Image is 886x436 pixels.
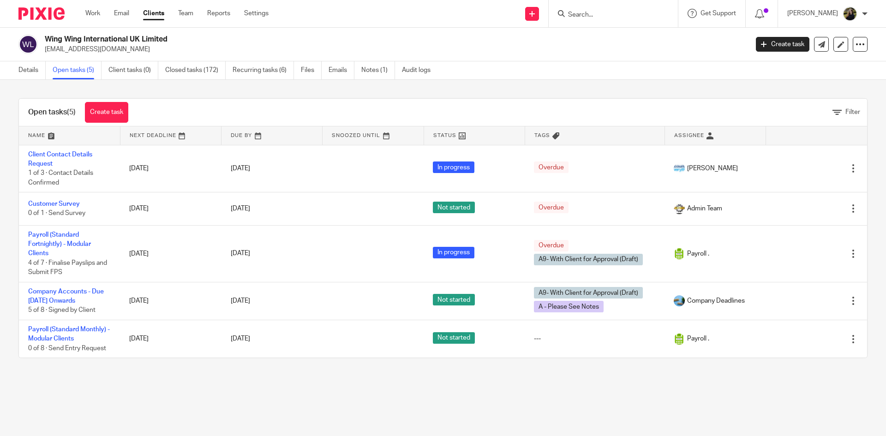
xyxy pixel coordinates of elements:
[756,37,809,52] a: Create task
[231,165,250,172] span: [DATE]
[687,249,709,258] span: Payroll .
[53,61,102,79] a: Open tasks (5)
[433,294,475,305] span: Not started
[67,108,76,116] span: (5)
[787,9,838,18] p: [PERSON_NAME]
[433,161,474,173] span: In progress
[674,334,685,345] img: 1000002144.png
[534,161,569,173] span: Overdue
[120,282,221,320] td: [DATE]
[28,151,92,167] a: Client Contact Details Request
[120,225,221,282] td: [DATE]
[120,320,221,358] td: [DATE]
[165,61,226,79] a: Closed tasks (172)
[534,301,604,312] span: A - Please See Notes
[329,61,354,79] a: Emails
[433,133,456,138] span: Status
[18,7,65,20] img: Pixie
[244,9,269,18] a: Settings
[18,35,38,54] img: svg%3E
[534,287,643,299] span: A9- With Client for Approval (Draft)
[28,288,104,304] a: Company Accounts - Due [DATE] Onwards
[301,61,322,79] a: Files
[687,334,709,343] span: Payroll .
[845,109,860,115] span: Filter
[108,61,158,79] a: Client tasks (0)
[534,254,643,265] span: A9- With Client for Approval (Draft)
[231,205,250,212] span: [DATE]
[534,133,550,138] span: Tags
[45,35,603,44] h2: Wing Wing International UK Limited
[674,163,685,174] img: 1000001898.png
[534,202,569,213] span: Overdue
[28,201,80,207] a: Customer Survey
[120,145,221,192] td: [DATE]
[28,326,110,342] a: Payroll (Standard Monthly) - Modular Clients
[534,334,655,343] div: ---
[143,9,164,18] a: Clients
[674,295,685,306] img: 1000002133.jpg
[45,45,742,54] p: [EMAIL_ADDRESS][DOMAIN_NAME]
[28,210,85,217] span: 0 of 1 · Send Survey
[114,9,129,18] a: Email
[85,102,128,123] a: Create task
[28,345,106,352] span: 0 of 8 · Send Entry Request
[332,133,380,138] span: Snoozed Until
[28,307,96,314] span: 5 of 8 · Signed by Client
[18,61,46,79] a: Details
[28,232,91,257] a: Payroll (Standard Fortnightly) - Modular Clients
[233,61,294,79] a: Recurring tasks (6)
[231,298,250,304] span: [DATE]
[231,251,250,257] span: [DATE]
[361,61,395,79] a: Notes (1)
[28,260,107,276] span: 4 of 7 · Finalise Payslips and Submit FPS
[120,192,221,225] td: [DATE]
[433,202,475,213] span: Not started
[178,9,193,18] a: Team
[28,170,93,186] span: 1 of 3 · Contact Details Confirmed
[28,108,76,117] h1: Open tasks
[207,9,230,18] a: Reports
[674,248,685,259] img: 1000002144.png
[674,203,685,214] img: 1000002125.jpg
[85,9,100,18] a: Work
[534,240,569,251] span: Overdue
[700,10,736,17] span: Get Support
[433,332,475,344] span: Not started
[433,247,474,258] span: In progress
[687,296,745,305] span: Company Deadlines
[843,6,857,21] img: ACCOUNTING4EVERYTHING-13.jpg
[402,61,437,79] a: Audit logs
[687,164,738,173] span: [PERSON_NAME]
[567,11,650,19] input: Search
[687,204,722,213] span: Admin Team
[231,336,250,342] span: [DATE]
